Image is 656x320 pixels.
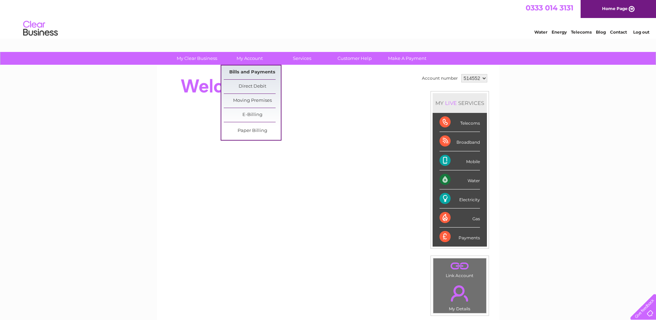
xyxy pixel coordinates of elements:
[168,52,225,65] a: My Clear Business
[433,279,487,313] td: My Details
[23,18,58,39] img: logo.png
[165,4,492,34] div: Clear Business is a trading name of Verastar Limited (registered in [GEOGRAPHIC_DATA] No. 3667643...
[596,29,606,35] a: Blog
[440,208,480,228] div: Gas
[571,29,592,35] a: Telecoms
[534,29,547,35] a: Water
[435,281,484,305] a: .
[224,94,281,108] a: Moving Premises
[224,80,281,94] a: Direct Debit
[433,93,487,113] div: MY SERVICES
[552,29,567,35] a: Energy
[633,29,649,35] a: Log out
[224,124,281,138] a: Paper Billing
[379,52,436,65] a: Make A Payment
[440,132,480,151] div: Broadband
[526,3,573,12] a: 0333 014 3131
[440,228,480,246] div: Payments
[610,29,627,35] a: Contact
[274,52,331,65] a: Services
[440,189,480,208] div: Electricity
[420,72,460,84] td: Account number
[224,108,281,122] a: E-Billing
[444,100,458,106] div: LIVE
[221,52,278,65] a: My Account
[440,113,480,132] div: Telecoms
[435,260,484,272] a: .
[440,151,480,170] div: Mobile
[440,170,480,189] div: Water
[326,52,383,65] a: Customer Help
[224,65,281,79] a: Bills and Payments
[433,258,487,280] td: Link Account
